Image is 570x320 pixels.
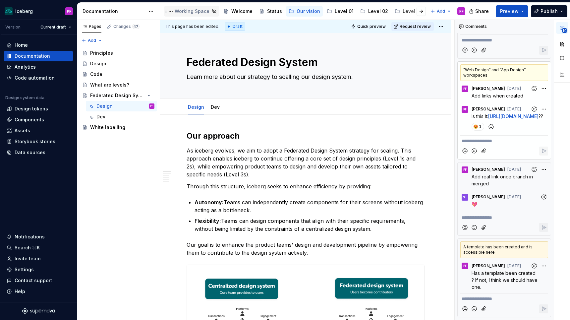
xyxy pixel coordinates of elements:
button: Add reaction [539,193,548,202]
a: Analytics [4,62,73,72]
span: Quick preview [357,24,386,29]
strong: Autonomy: [195,199,224,206]
div: Home [15,42,28,48]
div: Design [96,103,113,109]
div: Components [15,116,44,123]
div: Status [267,8,282,15]
div: Design tokens [15,105,48,112]
div: Dev [208,100,222,114]
div: Invite team [15,255,40,262]
div: PF [463,167,467,172]
span: [PERSON_NAME] [472,106,505,112]
div: PF [67,9,71,14]
div: Composer editor [460,135,548,145]
a: Level 01 [324,6,356,17]
button: Add emoji [470,46,479,55]
button: Attach files [480,147,488,156]
span: ?? [539,113,543,119]
button: Quick preview [349,22,389,31]
span: Is this it: [472,113,488,119]
button: Request review [391,22,434,31]
span: [PERSON_NAME] [472,86,505,91]
span: [PERSON_NAME] [472,194,505,200]
div: Assets [15,127,30,134]
span: 47 [132,24,140,29]
button: Contact support [4,275,73,286]
div: Search ⌘K [15,244,40,251]
p: Teams can design components that align with their specific requirements, without being limited by... [195,217,425,233]
button: Share [466,5,493,17]
div: Analytics [15,64,36,70]
button: Attach files [480,46,488,55]
div: ST [463,195,467,200]
button: Help [4,286,73,297]
div: Working Space [175,8,209,15]
div: Changes [113,24,140,29]
div: iceberg [15,8,33,15]
div: Storybook stories [15,138,55,145]
button: Notifications [4,231,73,242]
div: What are levels? [90,82,129,88]
p: Our goal is to enhance the product teams' design and development pipeline by empowering them to c... [187,241,425,257]
textarea: Federated Design System [185,54,423,70]
button: Reply [539,223,548,232]
button: Add emoji [470,147,479,156]
span: [PERSON_NAME] [472,263,505,269]
button: Attach files [480,304,488,313]
button: Add reaction [486,123,497,131]
button: 1 reaction, react with 😍 [472,123,484,131]
div: Federated Design System [90,92,145,99]
a: Design tokens [4,103,73,114]
div: Comments [455,20,554,33]
div: Notifications [15,233,45,240]
a: Federated Design System [80,90,157,101]
div: Code [90,71,102,78]
span: Request review [400,24,431,29]
button: Add reaction [530,165,539,174]
a: Working Space [164,6,219,17]
a: Code [80,69,157,80]
button: Current draft [37,23,74,32]
div: Level 02 [368,8,388,15]
div: Page tree [80,48,157,133]
button: More [539,84,548,93]
button: More [539,261,548,270]
div: PF [459,9,464,14]
div: Pages [82,24,101,29]
div: Design [185,100,207,114]
div: Our vision [297,8,320,15]
span: Add [88,38,96,43]
p: As iceberg evolves, we aim to adopt a Federated Design System strategy for scaling. This approach... [187,147,425,178]
a: Design [80,58,157,69]
a: [URL][DOMAIN_NAME] [488,113,539,119]
button: Reply [539,147,548,156]
div: Help [15,288,25,295]
button: Add emoji [470,304,479,313]
span: Preview [500,8,519,15]
button: Reply [539,304,548,313]
h2: Our approach [187,131,425,141]
span: 1 [479,124,482,129]
a: Documentation [4,51,73,61]
div: PF [463,107,467,112]
a: Dev [86,111,157,122]
span: 14 [562,28,567,33]
a: Dev [211,104,220,110]
span: 😍 [474,124,478,129]
div: "Web Design” and “App Design” workspaces [460,64,548,81]
div: Contact support [15,277,52,284]
span: This page has been edited. [165,24,219,29]
button: Add reaction [530,105,539,114]
button: Add [428,7,453,16]
div: Welcome [231,8,253,15]
button: Add [80,36,104,45]
span: Has a template been created ? If not, I think we should have one. [472,270,539,290]
button: Publish [531,5,567,17]
button: Preview [496,5,528,17]
a: Code automation [4,73,73,83]
div: PF [463,86,467,92]
a: Components [4,114,73,125]
div: Design [90,60,106,67]
button: Mention someone [460,223,469,232]
a: Level 03 [392,6,425,17]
